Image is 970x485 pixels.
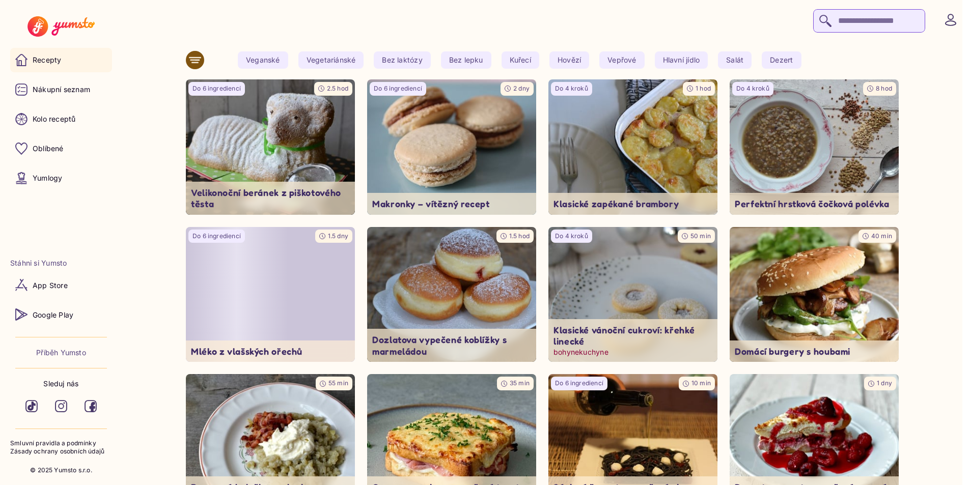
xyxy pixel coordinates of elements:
yumsto-tag: Vegetariánské [298,51,364,69]
a: undefinedDo 6 ingrediencí2.5 hodVelikonoční beránek z piškotového těsta [186,79,355,215]
img: undefined [186,79,355,215]
p: Makronky – vítězný recept [372,198,531,210]
yumsto-tag: Veganské [238,51,288,69]
a: undefinedDo 4 kroků1 hodKlasické zapékané brambory [548,79,717,215]
span: 2.5 hod [327,84,348,92]
img: Yumsto logo [27,16,94,37]
span: 55 min [328,379,348,387]
a: undefinedDo 4 kroků8 hodPerfektní hrstková čočková polévka [730,79,899,215]
span: 2 dny [513,84,530,92]
a: Oblíbené [10,136,112,161]
img: undefined [367,227,536,362]
p: Sleduj nás [43,379,78,389]
a: undefined1.5 hodDozlatova vypečené koblížky s marmeládou [367,227,536,362]
p: Do 6 ingrediencí [374,84,422,93]
a: undefinedDo 6 ingrediencí2 dnyMakronky – vítězný recept [367,79,536,215]
span: 8 hod [876,84,892,92]
a: Příběh Yumsto [36,348,86,358]
p: Perfektní hrstková čočková polévka [735,198,894,210]
a: Recepty [10,48,112,72]
a: Kolo receptů [10,107,112,131]
p: bohynekuchyne [553,347,712,357]
p: Dozlatova vypečené koblížky s marmeládou [372,334,531,357]
li: Stáhni si Yumsto [10,258,112,268]
p: Yumlogy [33,173,62,183]
p: Google Play [33,310,73,320]
p: Do 6 ingrediencí [192,232,241,241]
p: Do 4 kroků [555,84,588,93]
a: undefinedDo 4 kroků50 minKlasické vánoční cukroví: křehké lineckébohynekuchyne [548,227,717,362]
p: Velikonoční beránek z piškotového těsta [191,187,350,210]
yumsto-tag: Hovězí [549,51,589,69]
a: Google Play [10,302,112,327]
span: 1.5 dny [328,232,348,240]
a: Zásady ochrany osobních údajů [10,447,112,456]
p: Do 4 kroků [736,84,769,93]
a: Smluvní pravidla a podmínky [10,439,112,448]
p: Kolo receptů [33,114,76,124]
img: undefined [730,227,899,362]
img: undefined [730,79,899,215]
span: 1 dny [877,379,892,387]
a: App Store [10,273,112,297]
span: 1.5 hod [509,232,530,240]
p: App Store [33,280,68,291]
a: Loading imageDo 6 ingrediencí1.5 dnyMléko z vlašských ořechů [186,227,355,362]
span: 10 min [691,379,711,387]
yumsto-tag: Hlavní jídlo [655,51,708,69]
yumsto-tag: Salát [718,51,752,69]
p: Do 4 kroků [555,232,588,241]
img: undefined [544,223,722,365]
p: Do 6 ingrediencí [555,379,603,388]
p: Do 6 ingrediencí [192,84,241,93]
span: 1 hod [696,84,711,92]
yumsto-tag: Bez lepku [441,51,491,69]
img: undefined [548,79,717,215]
yumsto-tag: Vepřové [599,51,644,69]
div: Loading image [186,227,355,362]
p: Domácí burgery s houbami [735,346,894,357]
span: Loading content [186,227,355,362]
p: Klasické vánoční cukroví: křehké linecké [553,324,712,347]
p: Klasické zapékané brambory [553,198,712,210]
p: © 2025 Yumsto s.r.o. [30,466,92,475]
img: undefined [367,79,536,215]
a: Nákupní seznam [10,77,112,102]
span: 40 min [871,232,892,240]
yumsto-tag: Bez laktózy [374,51,430,69]
yumsto-tag: Dezert [762,51,801,69]
p: Oblíbené [33,144,64,154]
p: Mléko z vlašských ořechů [191,346,350,357]
p: Recepty [33,55,61,65]
yumsto-tag: Kuřecí [502,51,539,69]
span: 50 min [690,232,711,240]
a: Yumlogy [10,166,112,190]
a: undefined40 minDomácí burgery s houbami [730,227,899,362]
span: 35 min [510,379,530,387]
p: Nákupní seznam [33,84,90,95]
